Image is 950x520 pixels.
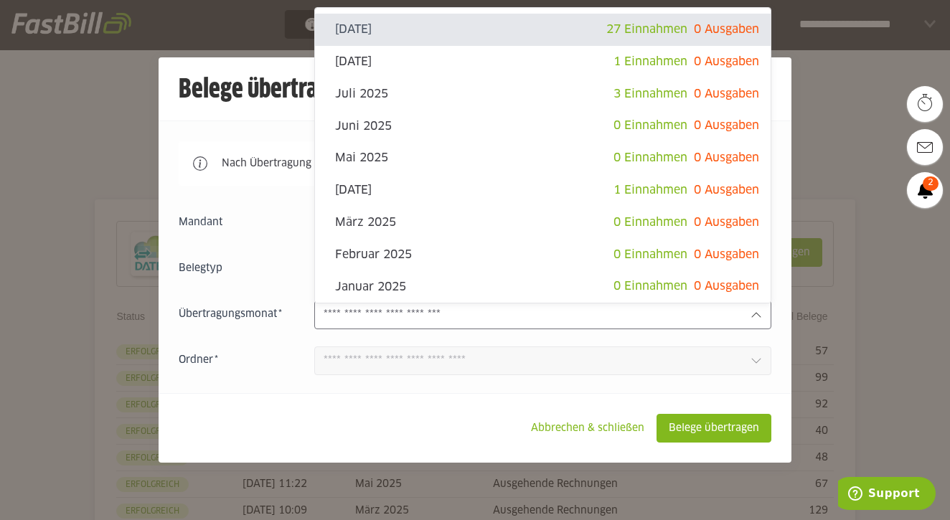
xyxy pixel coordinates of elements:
sl-option: Juli 2025 [315,78,771,110]
span: 0 Ausgaben [694,120,759,131]
sl-option: [DATE] [315,46,771,78]
sl-option: Januar 2025 [315,270,771,303]
span: 0 Ausgaben [694,56,759,67]
sl-button: Abbrechen & schließen [519,414,657,443]
span: 0 Ausgaben [694,88,759,100]
span: 0 Ausgaben [694,184,759,196]
sl-button: Belege übertragen [657,414,771,443]
sl-option: März 2025 [315,207,771,239]
span: 27 Einnahmen [606,24,687,35]
span: 0 Einnahmen [613,152,687,164]
span: 1 Einnahmen [613,56,687,67]
span: 0 Ausgaben [694,249,759,260]
sl-option: Mai 2025 [315,142,771,174]
sl-option: [DATE] [315,174,771,207]
span: 2 [923,176,939,191]
span: 0 Ausgaben [694,217,759,228]
iframe: Öffnet ein Widget, in dem Sie weitere Informationen finden [838,477,936,513]
span: 0 Ausgaben [694,24,759,35]
sl-option: [DATE] [315,14,771,46]
span: 1 Einnahmen [613,184,687,196]
span: 0 Einnahmen [613,217,687,228]
span: 0 Einnahmen [613,280,687,292]
sl-option: Februar 2025 [315,239,771,271]
span: 0 Einnahmen [613,120,687,131]
a: 2 [907,172,943,208]
span: 0 Einnahmen [613,249,687,260]
span: 0 Ausgaben [694,280,759,292]
sl-option: Juni 2025 [315,110,771,142]
span: 0 Ausgaben [694,152,759,164]
span: 3 Einnahmen [613,88,687,100]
